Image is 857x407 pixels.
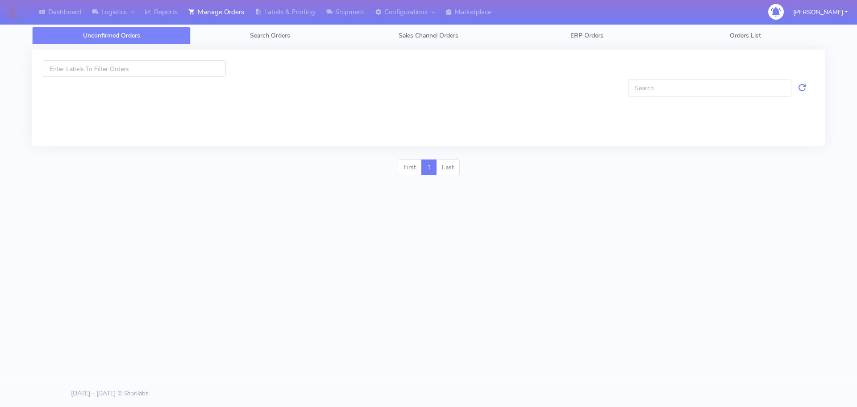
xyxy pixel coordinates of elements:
[628,80,791,96] input: Search
[786,3,854,21] button: [PERSON_NAME]
[570,31,603,40] span: ERP Orders
[43,60,226,77] input: Enter Labels To Filter Orders
[399,31,458,40] span: Sales Channel Orders
[250,31,290,40] span: Search Orders
[730,31,761,40] span: Orders List
[83,31,140,40] span: Unconfirmed Orders
[421,159,437,176] a: 1
[32,27,825,44] ul: Tabs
